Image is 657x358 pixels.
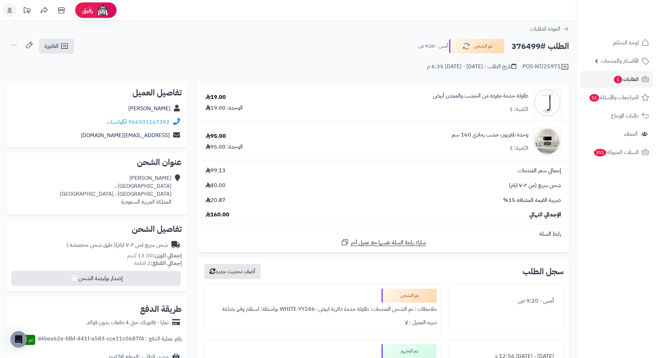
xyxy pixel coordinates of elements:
[593,147,639,157] span: السلات المتروكة
[10,331,27,348] div: Open Intercom Messenger
[509,105,528,113] div: الكمية: 1
[614,76,622,83] span: 1
[87,319,169,327] div: تمارا - فاتورتك حتى 4 دفعات بدون فوائد
[206,211,229,219] span: 160.00
[580,89,653,106] a: المراجعات والأسئلة11
[534,89,561,116] img: 1735575541-110108010255-90x90.jpg
[580,144,653,161] a: السلات المتروكة351
[453,294,559,308] div: أمس - 9:20 ص
[522,267,564,276] h3: سجل الطلب
[452,131,528,139] a: وحدة تلفزيون خشب رمادي 160 سم
[433,92,528,100] a: طاولة خدمة مفردة من الخشب والمعدن أبيض
[522,63,569,71] div: POS-NT/25971
[580,108,653,124] a: طلبات الإرجاع
[418,43,448,50] small: أمس - 9:20 ص
[534,128,561,155] img: 1750491079-220601011444-90x90.jpg
[530,25,569,33] a: العودة للطلبات
[39,39,74,54] a: الفاتورة
[44,42,59,50] span: الفاتورة
[580,71,653,88] a: الطلبات1
[11,271,181,286] button: إصدار بوليصة الشحن
[127,252,182,260] small: 13.00 كجم
[449,39,504,53] button: تم الشحن
[503,196,561,204] span: ضريبة القيمة المضافة 15%
[67,241,168,249] div: شحن سريع (من ٢-٧ ايام)
[611,111,639,121] span: طلبات الإرجاع
[60,174,171,206] div: [PERSON_NAME] [GEOGRAPHIC_DATA] ، [GEOGRAPHIC_DATA] ، [GEOGRAPHIC_DATA] المملكة العربية السعودية
[594,149,606,156] span: 351
[351,239,426,247] span: شارك رابط السلة نفسها مع عميل آخر
[381,344,437,358] div: تم التجهيز
[128,118,170,126] a: 966501167392
[96,3,110,17] img: ai-face.png
[206,93,226,101] div: 19.00
[12,225,182,233] h2: تفاصيل الشحن
[206,104,243,112] div: الوحدة: 19.00
[107,118,127,126] a: واتساب
[140,305,182,313] h2: طريقة الدفع
[18,3,36,19] a: تحديثات المنصة
[613,74,639,84] span: الطلبات
[206,182,226,190] span: 40.00
[580,126,653,142] a: العملاء
[38,335,182,345] div: رقم عملية الدفع : d4bea62e-fdbf-441f-a583-cce11c0687f4
[206,143,243,151] div: الوحدة: 95.00
[12,89,182,97] h2: تفاصيل العميل
[601,56,639,66] span: الأقسام والمنتجات
[518,167,561,175] span: إجمالي سعر المنتجات
[530,25,560,33] span: العودة للطلبات
[624,129,638,139] span: العملاء
[200,230,566,238] div: رابط السلة
[381,289,437,303] div: تم الشحن
[128,104,170,113] a: [PERSON_NAME]
[206,167,226,175] span: 99.13
[208,303,436,316] div: ملاحظات : تم الشحن المنتجات: طاولة خدمة دائرية ابيض -WHITE-YY246 بواسطة: استلام وفرز بضاعة
[509,182,561,190] span: شحن سريع (من ٢-٧ ايام)
[589,93,639,102] span: المراجعات والأسئلة
[427,63,516,71] div: تاريخ الطلب : [DATE] - [DATE] 6:35 م
[341,238,426,247] a: شارك رابط السلة نفسها مع عميل آخر
[208,316,436,329] div: تنبيه العميل : لا
[153,252,182,260] strong: إجمالي الوزن:
[204,264,261,279] button: أضف تحديث جديد
[206,196,226,204] span: 20.87
[580,34,653,51] a: لوحة التحكم
[206,132,226,140] div: 95.00
[134,259,182,267] small: 2 قطعة
[67,241,116,249] span: ( طرق شحن مخصصة )
[12,158,182,166] h2: عنوان الشحن
[613,38,639,48] span: لوحة التحكم
[509,144,528,152] div: الكمية: 1
[511,39,569,53] h2: الطلب #376499
[151,259,182,267] strong: إجمالي القطع:
[529,211,561,219] span: الإجمالي النهائي
[589,94,599,102] span: 11
[81,131,170,140] a: [EMAIL_ADDRESS][DOMAIN_NAME]
[82,6,93,14] span: رفيق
